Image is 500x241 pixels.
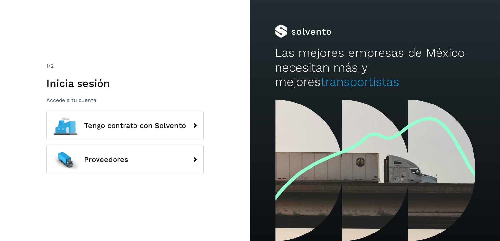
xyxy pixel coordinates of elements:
button: Proveedores [46,145,204,174]
div: /2 [46,62,204,70]
span: Proveedores [84,156,128,164]
h1: Inicia sesión [46,77,204,89]
span: Tengo contrato con Solvento [84,122,186,130]
p: Accede a tu cuenta [46,97,204,103]
span: transportistas [321,75,399,89]
h2: Las mejores empresas de México necesitan más y mejores [275,46,475,89]
span: 1 [46,63,48,69]
button: Tengo contrato con Solvento [46,111,204,140]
